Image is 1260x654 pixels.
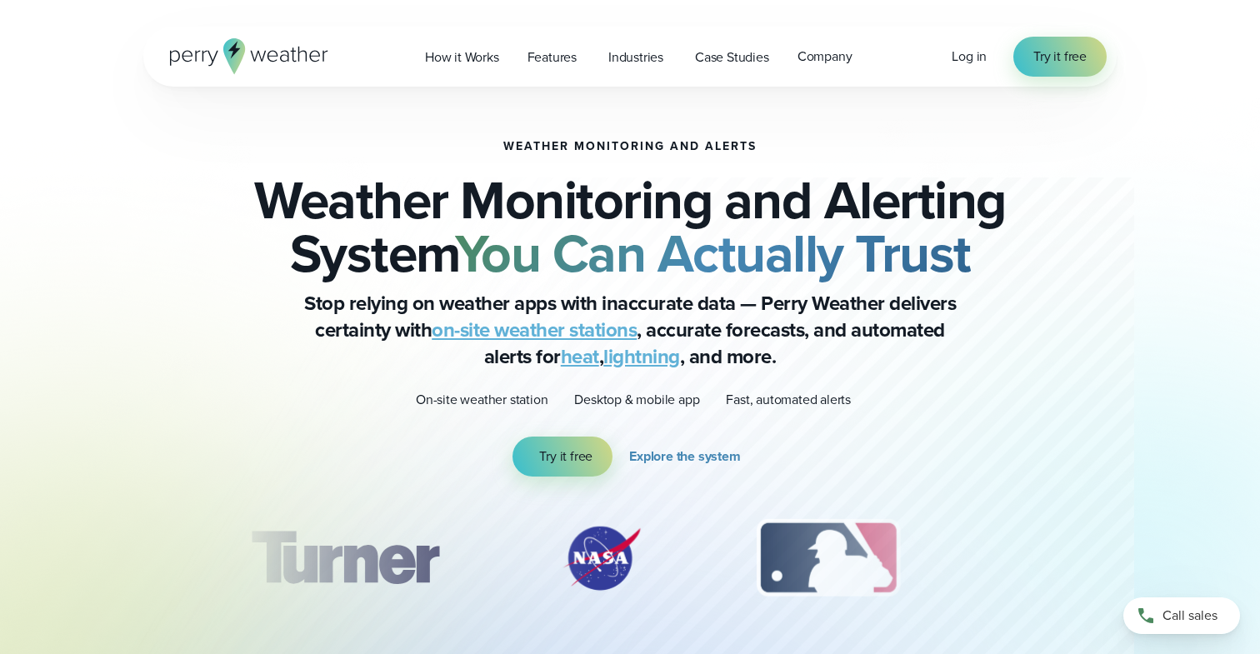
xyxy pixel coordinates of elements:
span: Industries [608,47,663,67]
span: Log in [952,47,987,66]
div: slideshow [227,517,1033,608]
img: PGA.svg [997,517,1130,600]
div: 2 of 12 [543,517,660,600]
h2: Weather Monitoring and Alerting System [227,173,1033,280]
a: Try it free [1013,37,1107,77]
a: Try it free [512,437,612,477]
a: Case Studies [681,40,783,74]
h1: Weather Monitoring and Alerts [503,140,757,153]
span: How it Works [425,47,499,67]
span: Try it free [539,447,592,467]
span: Call sales [1162,606,1217,626]
img: MLB.svg [740,517,916,600]
div: 3 of 12 [740,517,916,600]
span: Company [797,47,852,67]
a: Explore the system [629,437,747,477]
a: lightning [603,342,680,372]
img: NASA.svg [543,517,660,600]
img: Turner-Construction_1.svg [227,517,463,600]
span: Features [527,47,577,67]
a: heat [561,342,599,372]
div: 4 of 12 [997,517,1130,600]
span: Try it free [1033,47,1087,67]
p: Stop relying on weather apps with inaccurate data — Perry Weather delivers certainty with , accur... [297,290,963,370]
a: How it Works [411,40,513,74]
span: Case Studies [695,47,769,67]
a: Call sales [1123,597,1240,634]
strong: You Can Actually Trust [455,214,971,292]
p: Desktop & mobile app [574,390,699,410]
a: Log in [952,47,987,67]
p: Fast, automated alerts [726,390,851,410]
p: On-site weather station [416,390,547,410]
div: 1 of 12 [227,517,463,600]
span: Explore the system [629,447,740,467]
a: on-site weather stations [432,315,637,345]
